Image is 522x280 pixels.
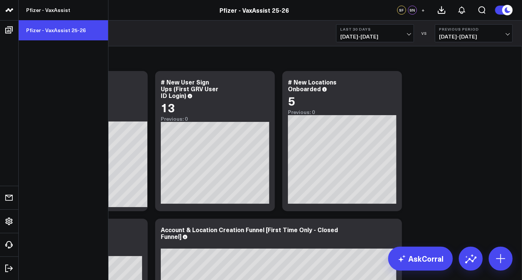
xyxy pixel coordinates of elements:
button: Last 30 Days[DATE]-[DATE] [336,24,414,42]
span: [DATE] - [DATE] [439,34,509,40]
div: Previous: 0 [161,116,269,122]
b: Previous Period [439,27,509,31]
div: # New Locations Onboarded [288,78,337,93]
div: SF [397,6,406,15]
div: 5 [288,94,295,107]
div: Account & Location Creation Funnel [First Time Only - Closed Funnel] [161,225,338,240]
span: + [422,7,425,13]
button: + [419,6,428,15]
div: VS [418,31,431,36]
button: Previous Period[DATE]-[DATE] [435,24,513,42]
b: Last 30 Days [340,27,410,31]
div: SN [408,6,417,15]
a: Pfizer - VaxAssist 25-26 [19,20,108,40]
div: Previous: 0 [288,109,396,115]
div: 13 [161,101,175,114]
a: AskCorral [388,247,453,271]
div: # New User Sign Ups (First GRV User ID Login) [161,78,218,99]
a: Pfizer - VaxAssist 25-26 [220,6,289,14]
span: [DATE] - [DATE] [340,34,410,40]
